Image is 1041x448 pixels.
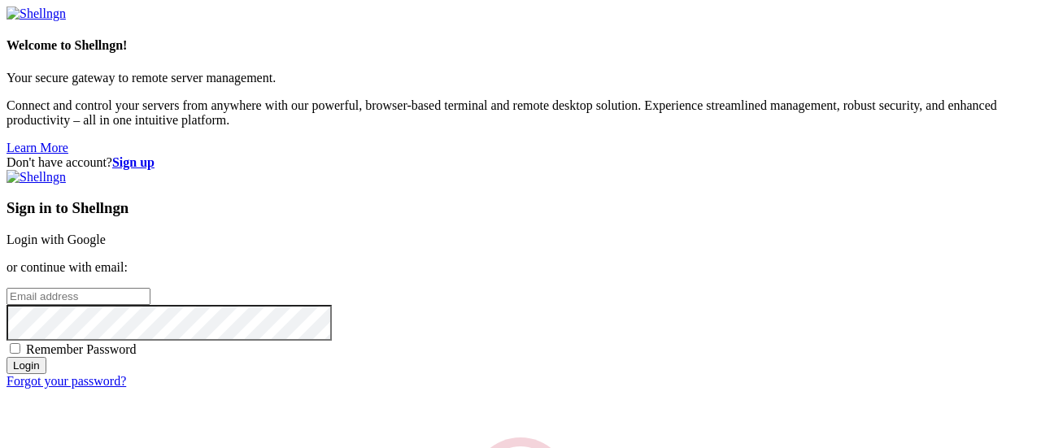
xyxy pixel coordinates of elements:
[10,343,20,354] input: Remember Password
[7,38,1034,53] h4: Welcome to Shellngn!
[112,155,155,169] a: Sign up
[7,199,1034,217] h3: Sign in to Shellngn
[7,233,106,246] a: Login with Google
[7,98,1034,128] p: Connect and control your servers from anywhere with our powerful, browser-based terminal and remo...
[7,288,150,305] input: Email address
[7,374,126,388] a: Forgot your password?
[7,141,68,154] a: Learn More
[7,357,46,374] input: Login
[7,155,1034,170] div: Don't have account?
[26,342,137,356] span: Remember Password
[7,71,1034,85] p: Your secure gateway to remote server management.
[7,170,66,185] img: Shellngn
[7,7,66,21] img: Shellngn
[7,260,1034,275] p: or continue with email:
